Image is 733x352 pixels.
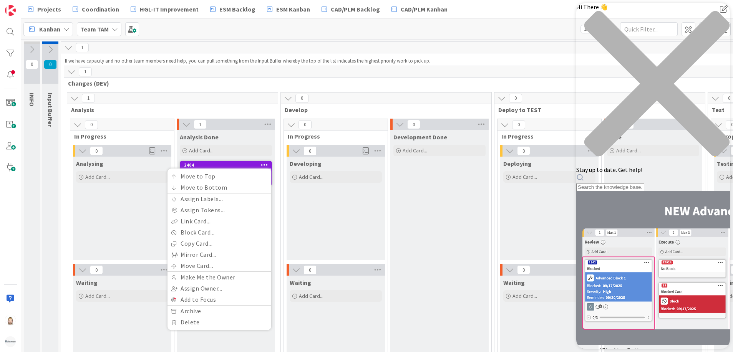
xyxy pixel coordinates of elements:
span: Waiting [290,279,311,286]
a: Mirror Card... [167,249,271,260]
span: 0 [295,94,308,103]
span: 0 [517,146,530,155]
span: Add Card... [189,147,214,154]
span: Add Card... [85,293,110,299]
span: Add Card... [85,174,110,180]
span: HGL-IT Improvement [140,5,199,14]
span: 0 [407,120,420,129]
span: 0 [303,146,317,155]
a: Delete [167,317,271,328]
span: Add Card... [299,293,323,299]
a: ESM Backlog [206,2,260,16]
a: Assign Tokens... [167,205,271,216]
div: 2404Move to TopMove to BottomAssign Labels...Assign Tokens...Link Card...Block Card...Copy Card..... [181,162,271,169]
a: Link Card... [167,216,271,227]
a: Make Me the Owner [167,272,271,283]
a: Move to Bottom [167,182,271,193]
img: avatar [5,336,16,347]
span: 0 [517,265,530,274]
span: Projects [37,5,61,14]
span: 1 [79,67,92,76]
span: Add Card... [512,174,537,180]
span: Develop [285,106,482,114]
a: Assign Owner... [167,283,271,294]
a: CAD/PLM Kanban [387,2,452,16]
div: 2404 [184,162,271,168]
span: 0 [303,265,317,274]
span: 0 [85,120,98,129]
span: 0 [90,265,103,274]
span: 1 [76,43,89,52]
a: HGL-IT Improvement [126,2,203,16]
span: Development Done [393,133,447,141]
span: Waiting [503,279,525,286]
span: Analysis Done [180,133,219,141]
span: Add Card... [299,174,323,180]
span: 0 [44,60,57,69]
span: Analysing [76,160,103,167]
span: 0 [512,120,525,129]
span: CAD/PLM Kanban [401,5,448,14]
span: Deploy to TEST [498,106,695,114]
span: In Progress [501,132,592,140]
span: CAD/PLM Backlog [331,5,380,14]
span: 1 [82,94,95,103]
span: Input Buffer [46,93,54,127]
a: ESM Kanban [262,2,315,16]
span: INFO [28,93,36,106]
a: CAD/PLM Backlog [317,2,385,16]
span: Analysis [71,106,268,114]
span: 0 [90,146,103,155]
span: Add Card... [403,147,427,154]
a: Assign Labels... [167,193,271,205]
a: Copy Card... [167,238,271,249]
span: Waiting [76,279,98,286]
b: Team TAM [80,25,109,33]
a: Move Card... [167,260,271,271]
img: Visit kanbanzone.com [5,5,16,16]
span: Kanban [39,25,60,34]
a: Projects [23,2,66,16]
span: 1 [194,120,207,129]
span: 0 [509,94,522,103]
a: Archive [167,306,271,317]
span: Add Card... [512,293,537,299]
span: 0 [25,60,38,69]
span: Support [16,1,35,10]
a: Move to Top [167,171,271,182]
span: Deploying [503,160,532,167]
span: In Progress [74,132,164,140]
span: Developing [290,160,322,167]
span: ESM Kanban [276,5,310,14]
img: Rv [5,315,16,326]
span: Coordination [82,5,119,14]
span: In Progress [288,132,378,140]
a: Add to Focus [167,294,271,305]
div: 2404Move to TopMove to BottomAssign Labels...Assign Tokens...Link Card...Block Card...Copy Card..... [181,162,271,178]
a: Coordination [68,2,124,16]
span: ESM Backlog [219,5,255,14]
span: 0 [299,120,312,129]
a: Block Card... [167,227,271,238]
